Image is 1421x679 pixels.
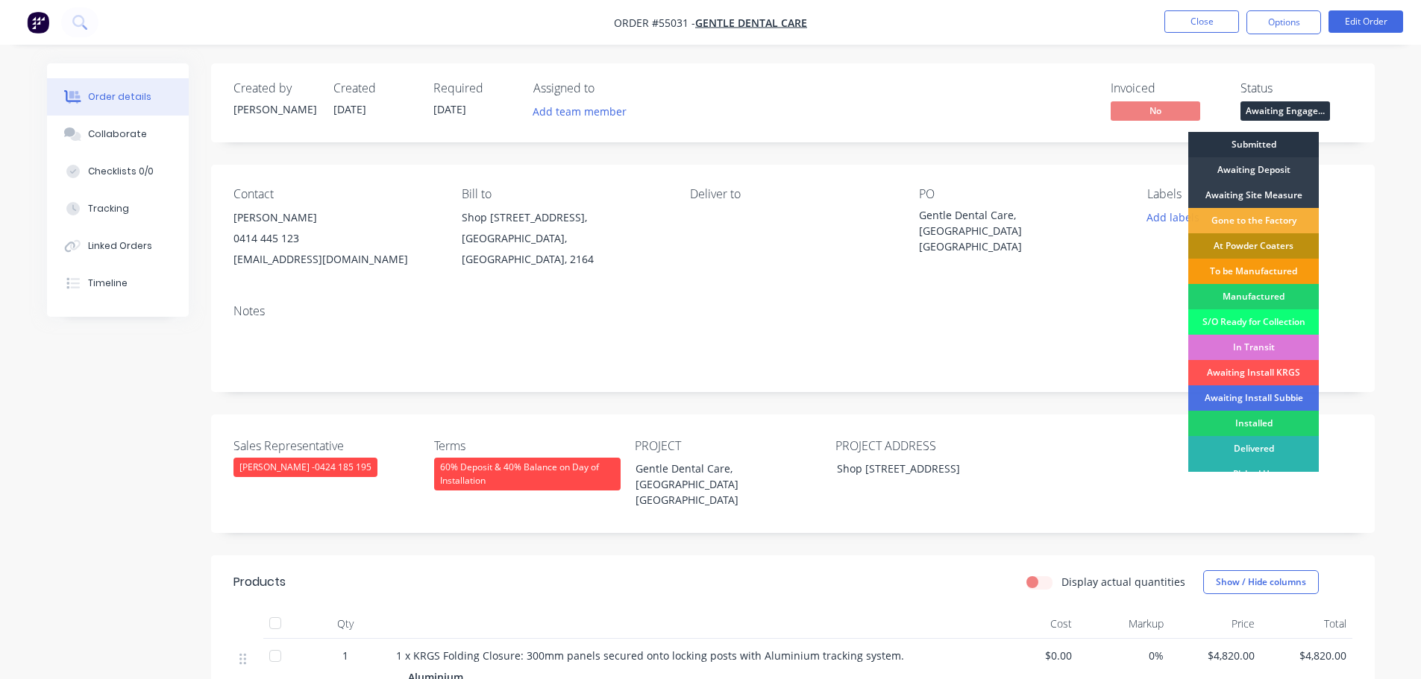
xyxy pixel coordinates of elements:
[233,231,299,245] span: 0414 445 123
[690,187,894,201] div: Deliver to
[1111,81,1223,95] div: Invoiced
[825,458,1011,479] div: Shop [STREET_ADDRESS]
[987,609,1079,639] div: Cost
[1078,609,1170,639] div: Markup
[1061,574,1185,590] label: Display actual quantities
[315,461,371,473] span: 0424 185 195
[533,101,635,121] button: Add team member
[919,207,1105,254] div: Gentle Dental Care, [GEOGRAPHIC_DATA] [GEOGRAPHIC_DATA]
[433,102,466,116] span: [DATE]
[1329,10,1403,33] button: Edit Order
[434,458,621,490] div: 60% Deposit & 40% Balance on Day of Installation
[396,648,904,663] span: 1 x KRGS Folding Closure: 300mm panels secured onto locking posts with Aluminium tracking system.
[1139,207,1208,227] button: Add labels
[333,102,366,116] span: [DATE]
[88,165,154,178] div: Checklists 0/0
[1188,309,1319,335] div: S/O Ready for Collection
[1170,609,1261,639] div: Price
[233,304,1352,318] div: Notes
[47,265,189,302] button: Timeline
[47,78,189,116] button: Order details
[624,458,810,511] div: Gentle Dental Care, [GEOGRAPHIC_DATA] [GEOGRAPHIC_DATA]
[1188,284,1319,309] div: Manufactured
[233,81,316,95] div: Created by
[47,190,189,227] button: Tracking
[88,90,151,104] div: Order details
[1188,385,1319,411] div: Awaiting Install Subbie
[1188,183,1319,208] div: Awaiting Site Measure
[462,228,666,270] div: [GEOGRAPHIC_DATA], [GEOGRAPHIC_DATA], 2164
[333,81,415,95] div: Created
[1240,81,1352,95] div: Status
[1188,461,1319,487] div: Picked Up
[695,16,807,30] a: Gentle Dental Care
[1111,101,1200,120] span: No
[239,461,371,473] span: [PERSON_NAME] -
[233,573,286,591] div: Products
[1188,335,1319,360] div: In Transit
[462,187,666,201] div: Bill to
[233,187,438,201] div: Contact
[1188,436,1319,461] div: Delivered
[1164,10,1239,33] button: Close
[1188,157,1319,183] div: Awaiting Deposit
[301,609,390,639] div: Qty
[433,81,515,95] div: Required
[233,249,438,270] div: [EMAIL_ADDRESS][DOMAIN_NAME]
[88,127,147,141] div: Collaborate
[1188,411,1319,436] div: Installed
[1267,648,1346,663] span: $4,820.00
[1188,360,1319,385] div: Awaiting Install KRGS
[1176,648,1255,663] span: $4,820.00
[88,239,152,253] div: Linked Orders
[47,153,189,190] button: Checklists 0/0
[533,81,683,95] div: Assigned to
[342,648,348,663] span: 1
[1188,208,1319,233] div: Gone to the Factory
[47,227,189,265] button: Linked Orders
[47,116,189,153] button: Collaborate
[462,207,666,228] div: Shop [STREET_ADDRESS],
[27,11,49,34] img: Factory
[1188,233,1319,259] div: At Powder Coaters
[993,648,1073,663] span: $0.00
[233,207,438,228] div: [PERSON_NAME]
[233,437,420,455] label: Sales Representative
[1188,259,1319,284] div: To be Manufactured
[635,437,821,455] label: PROJECT
[233,101,316,117] div: [PERSON_NAME]
[524,101,634,121] button: Add team member
[1240,101,1330,124] button: Awaiting Engage...
[919,187,1123,201] div: PO
[88,202,129,215] div: Tracking
[1188,132,1319,157] div: Submitted
[835,437,1022,455] label: PROJECT ADDRESS
[1147,187,1352,201] div: Labels
[462,207,666,270] div: Shop [STREET_ADDRESS],[GEOGRAPHIC_DATA], [GEOGRAPHIC_DATA], 2164
[614,16,695,30] span: Order #55031 -
[1203,570,1319,594] button: Show / Hide columns
[1240,101,1330,120] span: Awaiting Engage...
[88,277,128,290] div: Timeline
[1084,648,1164,663] span: 0%
[1261,609,1352,639] div: Total
[1246,10,1321,34] button: Options
[233,207,438,270] div: [PERSON_NAME] 0414 445 123 [EMAIL_ADDRESS][DOMAIN_NAME]
[434,437,621,455] label: Terms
